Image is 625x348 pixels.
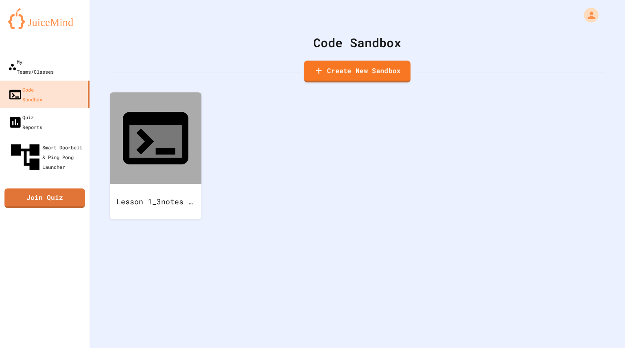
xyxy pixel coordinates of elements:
a: Lesson 1_3notes per 4 [110,92,201,219]
div: My Teams/Classes [8,57,54,77]
div: Quiz Reports [8,112,42,132]
img: logo-orange.svg [8,8,81,29]
div: Code Sandbox [110,33,605,52]
div: Smart Doorbell & Ping Pong Launcher [8,140,86,174]
a: Join Quiz [4,188,85,208]
div: My Account [575,6,601,24]
a: Create New Sandbox [304,61,411,83]
div: Code Sandbox [8,85,42,104]
div: Lesson 1_3notes per 4 [110,184,201,219]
